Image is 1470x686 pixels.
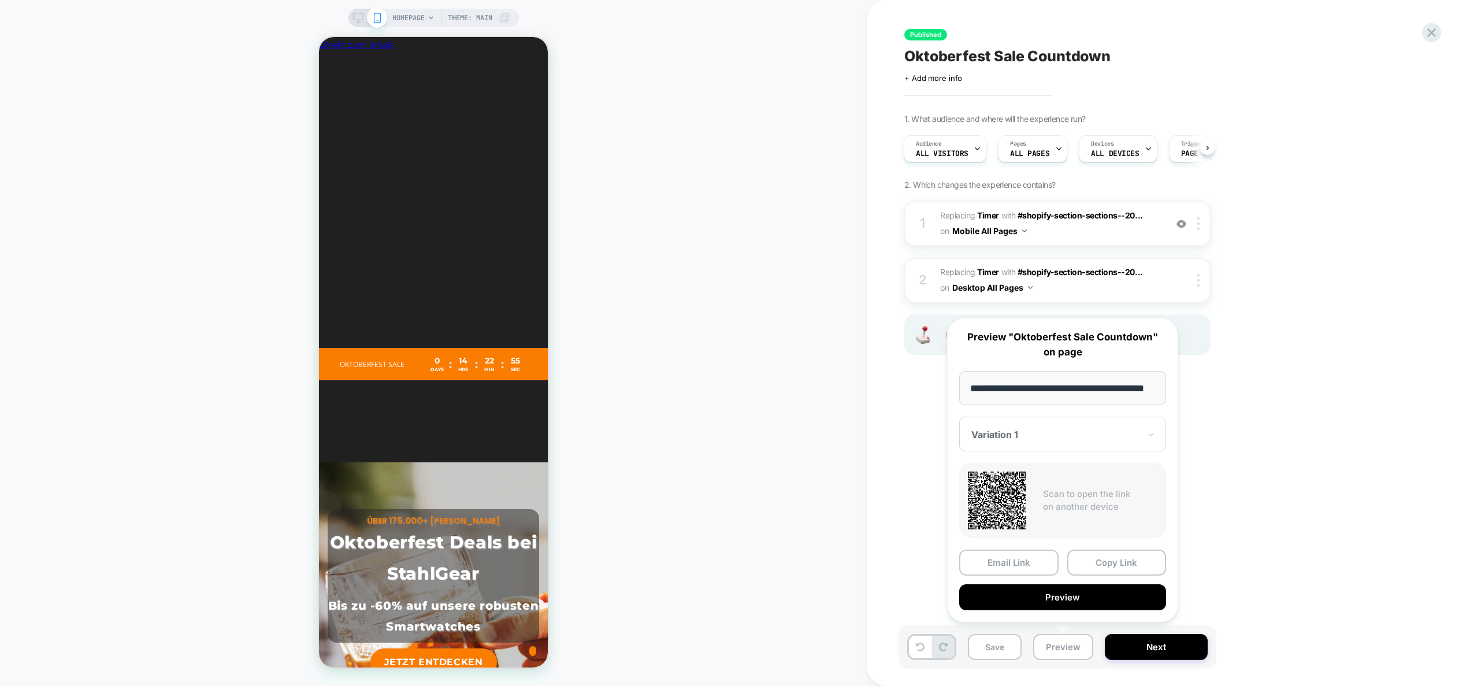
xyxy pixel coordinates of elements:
button: Next [1105,634,1208,660]
span: #shopify-section-sections--20... [1018,267,1143,277]
div: Min [162,330,179,335]
img: close [1197,274,1200,287]
span: All Visitors [916,150,968,158]
span: 1. What audience and where will the experience run? [904,114,1085,124]
p: Scan to open the link on another device [1043,488,1157,514]
div: : [156,317,159,338]
button: Mobile All Pages [952,223,1027,239]
span: on [940,280,949,295]
span: ALL PAGES [1010,150,1049,158]
div: Days [110,330,127,335]
span: Trigger [1181,140,1204,148]
h3: Bis zu -60% auf unsere robusten Smartwatches [9,558,220,600]
div: 55 [188,319,205,328]
img: down arrow [1028,286,1033,289]
span: on [940,224,949,238]
span: Published [904,29,947,40]
div: 22 [162,319,179,328]
div: Hrs [136,330,153,335]
img: close [1197,217,1200,230]
b: Timer [977,210,999,220]
button: Desktop All Pages [952,279,1033,296]
button: Preview [1033,634,1093,660]
div: 2 [917,269,929,292]
button: Save [968,634,1022,660]
span: Pages [1010,140,1026,148]
button: Email Link [959,550,1059,576]
span: Replacing [940,267,999,277]
span: ALL DEVICES [1091,150,1139,158]
span: HOMEPAGE [392,9,425,27]
span: 2. Which changes the experience contains? [904,180,1055,190]
span: Replacing [940,210,999,220]
div: 0 [110,319,127,328]
span: Page Load [1181,150,1220,158]
span: WITH [1001,210,1016,220]
div: Sec [188,330,205,335]
span: Devices [1091,140,1113,148]
span: #shopify-section-sections--20... [1018,210,1143,220]
b: Timer [977,267,999,277]
span: + Add more info [904,73,962,83]
span: OKTOBERFEST SALE [21,322,86,332]
span: Theme: MAIN [448,9,492,27]
div: 1 [917,212,929,235]
img: down arrow [1022,229,1027,232]
h3: Über 175.000+ [PERSON_NAME] [9,478,220,490]
button: Preview [959,584,1166,610]
a: JETZT ENTDECKEN [51,611,178,639]
span: WITH [1001,267,1016,277]
div: 14 [136,319,153,328]
span: Oktoberfest Sale Countdown [904,47,1111,65]
span: Audience [916,140,942,148]
div: : [130,317,133,338]
div: : [182,317,185,338]
button: Copy Link [1067,550,1167,576]
h3: Oktoberfest Deals bei StahlGear [9,490,220,552]
img: crossed eye [1176,219,1186,229]
button: Open chat [210,609,217,619]
img: Joystick [911,326,934,344]
p: Preview "Oktoberfest Sale Countdown" on page [959,330,1166,359]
